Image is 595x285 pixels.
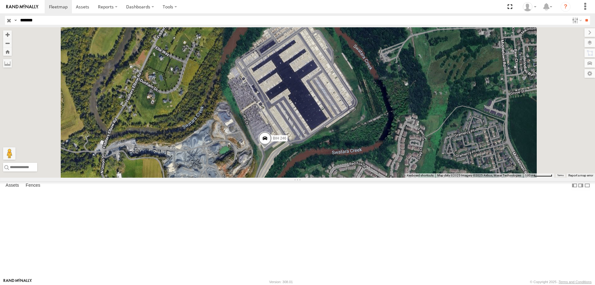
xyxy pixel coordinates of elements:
img: rand-logo.svg [6,5,38,9]
label: Hide Summary Table [584,181,590,190]
a: Visit our Website [3,279,32,285]
i: ? [561,2,571,12]
a: Terms (opens in new tab) [557,174,564,177]
div: Version: 308.01 [269,280,293,284]
label: Dock Summary Table to the Left [571,181,578,190]
span: Map data ©2025 Imagery ©2025 Airbus, Maxar Technologies [437,174,521,177]
label: Measure [3,59,12,68]
div: © Copyright 2025 - [530,280,592,284]
label: Map Settings [584,69,595,78]
label: Dock Summary Table to the Right [578,181,584,190]
button: Zoom in [3,30,12,39]
label: Assets [2,181,22,190]
button: Map Scale: 100 m per 55 pixels [523,173,554,178]
a: Report a map error [568,174,593,177]
label: Fences [23,181,43,190]
button: Zoom out [3,39,12,47]
button: Keyboard shortcuts [407,173,434,178]
label: Search Query [13,16,18,25]
label: Search Filter Options [570,16,583,25]
span: BIH 246 [273,136,286,140]
div: Nele . [521,2,539,11]
button: Zoom Home [3,47,12,56]
a: Terms and Conditions [559,280,592,284]
button: Drag Pegman onto the map to open Street View [3,147,15,160]
span: 100 m [525,174,534,177]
